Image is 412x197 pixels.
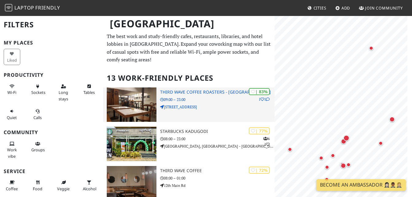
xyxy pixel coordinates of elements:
span: Join Community [365,5,403,11]
span: Power sockets [31,90,45,95]
p: [STREET_ADDRESS] [160,104,275,110]
button: Food [29,177,46,194]
div: Map marker [323,176,330,183]
span: People working [7,147,17,159]
span: Cities [314,5,326,11]
button: Coffee [4,177,20,194]
p: The best work and study-friendly cafes, restaurants, libraries, and hotel lobbies in [GEOGRAPHIC_... [107,33,271,64]
button: Tables [81,81,98,98]
div: Map marker [377,140,384,147]
a: Cities [305,2,329,14]
h2: Filters [4,15,99,34]
div: Map marker [339,162,347,170]
div: Map marker [368,44,375,52]
span: Coffee [6,186,18,191]
h3: Third Wave Coffee [160,168,275,173]
div: Map marker [345,161,352,168]
h3: Third Wave Coffee Roasters - [GEOGRAPHIC_DATA] [160,90,275,95]
img: Third Wave Coffee Roasters - Indiranagar [107,87,157,122]
div: Map marker [329,152,337,159]
button: Alcohol [81,177,98,194]
div: Map marker [286,146,294,153]
span: Stable Wi-Fi [7,90,16,95]
h3: Starbucks Kadugodi [160,129,275,134]
span: Video/audio calls [33,115,42,120]
button: Groups [29,139,46,155]
h3: Productivity [4,72,99,78]
span: Food [33,186,42,191]
a: Join Community [356,2,405,14]
p: 6 1 [263,136,270,147]
div: Map marker [388,115,396,123]
span: Friendly [35,4,60,11]
button: Veggie [55,177,72,194]
div: Map marker [318,154,325,162]
p: 12th Main Rd [160,183,275,188]
span: Alcohol [83,186,96,191]
button: Long stays [55,81,72,104]
h3: My Places [4,40,99,46]
div: Map marker [323,164,331,171]
a: Add [333,2,353,14]
button: Calls [29,106,46,122]
p: 1 1 [259,96,270,102]
button: Quiet [4,106,20,122]
h3: Service [4,168,99,174]
p: 09:00 – 23:00 [160,97,275,102]
img: Starbucks Kadugodi [107,127,157,161]
h2: 13 Work-Friendly Places [107,69,271,87]
div: | 83% [249,88,270,95]
span: Work-friendly tables [83,90,95,95]
button: Sockets [29,81,46,98]
p: [GEOGRAPHIC_DATA], [GEOGRAPHIC_DATA] - [GEOGRAPHIC_DATA] [160,143,275,149]
button: Work vibe [4,139,20,161]
span: Veggie [57,186,70,191]
a: Starbucks Kadugodi | 77% 61 Starbucks Kadugodi 08:00 – 23:00 [GEOGRAPHIC_DATA], [GEOGRAPHIC_DATA]... [103,127,275,161]
span: Group tables [31,147,45,153]
p: 08:00 – 23:00 [160,136,275,142]
button: Wi-Fi [4,81,20,98]
div: Map marker [339,161,346,168]
p: 08:00 – 01:00 [160,175,275,181]
div: | 72% [249,167,270,174]
div: Map marker [342,134,351,142]
span: Laptop [14,4,34,11]
img: LaptopFriendly [5,4,12,11]
a: LaptopFriendly LaptopFriendly [5,3,60,14]
span: Add [341,5,350,11]
span: Long stays [59,90,68,101]
h3: Community [4,129,99,135]
h1: [GEOGRAPHIC_DATA] [105,15,274,32]
a: Become an Ambassador 🤵🏻‍♀️🤵🏾‍♂️🤵🏼‍♀️ [316,179,406,191]
a: Third Wave Coffee Roasters - Indiranagar | 83% 11 Third Wave Coffee Roasters - [GEOGRAPHIC_DATA] ... [103,87,275,122]
div: | 77% [249,127,270,134]
div: Map marker [340,137,348,145]
span: Quiet [7,115,17,120]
